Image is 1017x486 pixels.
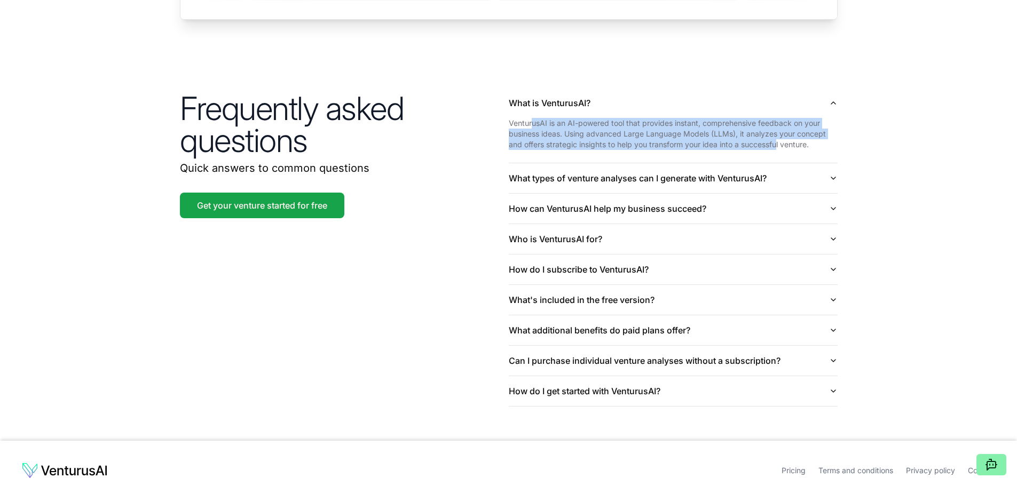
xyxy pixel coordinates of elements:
h2: Frequently asked questions [180,92,509,156]
button: What's included in the free version? [509,285,838,315]
button: What additional benefits do paid plans offer? [509,315,838,345]
a: Terms and conditions [818,466,893,475]
a: Pricing [782,466,806,475]
a: Get your venture started for free [180,193,344,218]
button: How do I subscribe to VenturusAI? [509,254,838,284]
img: logo [21,462,108,479]
button: What is VenturusAI? [509,88,838,118]
a: Contact [968,466,996,475]
button: Who is VenturusAI for? [509,224,838,254]
button: How do I get started with VenturusAI? [509,376,838,406]
button: Can I purchase individual venture analyses without a subscription? [509,346,838,376]
p: VenturusAI is an AI-powered tool that provides instant, comprehensive feedback on your business i... [509,118,838,150]
p: Quick answers to common questions [180,161,509,176]
button: What types of venture analyses can I generate with VenturusAI? [509,163,838,193]
button: How can VenturusAI help my business succeed? [509,194,838,224]
a: Privacy policy [906,466,955,475]
div: What is VenturusAI? [509,118,838,163]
